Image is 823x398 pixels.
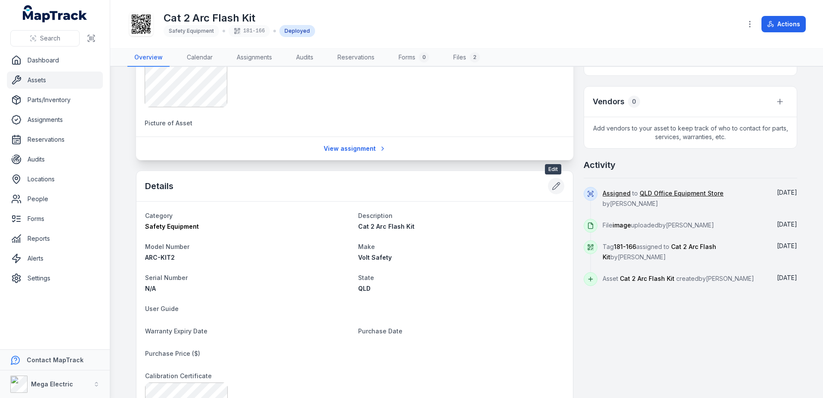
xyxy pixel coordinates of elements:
span: image [613,221,631,229]
a: Calendar [180,49,220,67]
a: Locations [7,171,103,188]
time: 01/10/2025, 8:06:10 am [777,274,797,281]
span: N/A [145,285,156,292]
div: 0 [628,96,640,108]
a: Audits [289,49,320,67]
a: Assignments [7,111,103,128]
a: Forms0 [392,49,436,67]
a: Settings [7,270,103,287]
span: Category [145,212,173,219]
span: Edit [545,164,561,174]
a: Alerts [7,250,103,267]
span: [DATE] [777,274,797,281]
a: Reservations [331,49,381,67]
a: QLD Office Equipment Store [640,189,724,198]
div: 2 [470,52,480,62]
span: Volt Safety [358,254,392,261]
span: to by [PERSON_NAME] [603,190,724,207]
span: Tag assigned to by [PERSON_NAME] [603,243,716,261]
a: Assets [7,72,103,89]
span: Make [358,243,375,250]
a: Overview [127,49,170,67]
span: [DATE] [777,242,797,249]
span: QLD [358,285,371,292]
span: Safety Equipment [169,28,214,34]
h2: Activity [584,159,616,171]
span: Asset created by [PERSON_NAME] [603,275,754,282]
span: ARC-KIT2 [145,254,175,261]
span: Cat 2 Arc Flash Kit [620,275,674,282]
span: Safety Equipment [145,223,199,230]
span: [DATE] [777,221,797,228]
div: Deployed [279,25,315,37]
a: People [7,190,103,208]
span: Description [358,212,393,219]
a: Reports [7,230,103,247]
span: Serial Number [145,274,188,281]
a: View assignment [318,140,392,157]
button: Actions [761,16,806,32]
div: 0 [419,52,429,62]
time: 01/10/2025, 8:06:28 am [777,221,797,228]
strong: Contact MapTrack [27,356,84,364]
span: Warranty Expiry Date [145,327,207,335]
div: 181-166 [229,25,270,37]
time: 01/10/2025, 8:06:10 am [777,242,797,249]
span: State [358,274,374,281]
time: 01/10/2025, 8:06:56 am [777,189,797,196]
a: MapTrack [23,5,87,22]
span: File uploaded by [PERSON_NAME] [603,221,714,229]
h1: Cat 2 Arc Flash Kit [164,11,315,25]
h2: Details [145,180,173,192]
span: 181-166 [614,243,636,250]
span: Cat 2 Arc Flash Kit [358,223,415,230]
span: User Guide [145,305,179,312]
a: Parts/Inventory [7,91,103,109]
button: Search [10,30,80,47]
span: Calibration Certificate [145,372,212,379]
a: Forms [7,210,103,227]
span: Model Number [145,243,189,250]
span: Add vendors to your asset to keep track of who to contact for parts, services, warranties, etc. [584,117,797,148]
a: Audits [7,151,103,168]
span: Purchase Date [358,327,402,335]
a: Dashboard [7,52,103,69]
a: Assignments [230,49,279,67]
a: Reservations [7,131,103,148]
span: Picture of Asset [145,119,192,127]
strong: Mega Electric [31,380,73,388]
span: Purchase Price ($) [145,350,200,357]
span: [DATE] [777,189,797,196]
h3: Vendors [593,96,625,108]
span: Search [40,34,60,43]
a: Files2 [446,49,487,67]
a: Assigned [603,189,631,198]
